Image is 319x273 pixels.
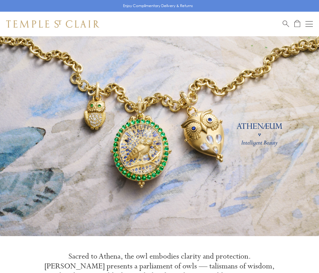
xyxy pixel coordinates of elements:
a: Open Shopping Bag [294,20,300,28]
button: Open navigation [305,20,313,28]
a: Search [283,20,289,28]
p: Enjoy Complimentary Delivery & Returns [123,3,193,9]
img: Temple St. Clair [6,20,99,28]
